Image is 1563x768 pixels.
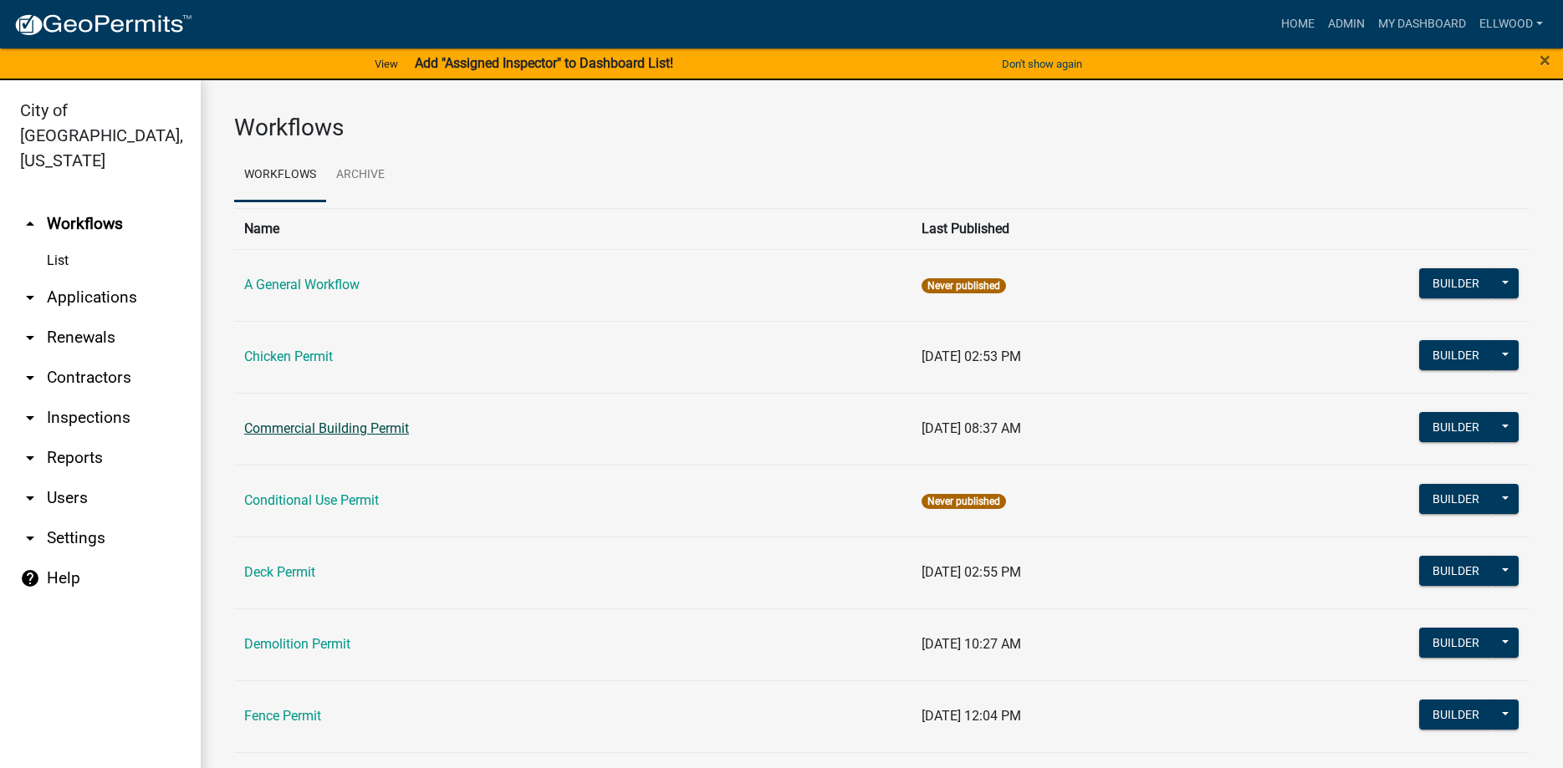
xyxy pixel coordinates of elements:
strong: Add "Assigned Inspector" to Dashboard List! [415,55,673,71]
i: arrow_drop_up [20,214,40,234]
i: arrow_drop_down [20,448,40,468]
button: Don't show again [995,50,1089,78]
a: Archive [326,149,395,202]
button: Builder [1419,556,1493,586]
button: Builder [1419,484,1493,514]
i: arrow_drop_down [20,328,40,348]
i: arrow_drop_down [20,287,40,308]
th: Last Published [912,208,1307,249]
button: Builder [1419,412,1493,442]
h3: Workflows [234,114,1530,142]
a: Admin [1321,8,1371,40]
span: [DATE] 10:27 AM [922,636,1021,652]
a: Deck Permit [244,564,315,580]
i: arrow_drop_down [20,488,40,508]
span: [DATE] 02:53 PM [922,348,1021,364]
button: Builder [1419,268,1493,298]
button: Close [1540,50,1550,70]
a: Commercial Building Permit [244,420,409,436]
a: Home [1274,8,1321,40]
span: [DATE] 12:04 PM [922,708,1021,724]
a: Chicken Permit [244,348,333,364]
th: Name [234,208,912,249]
a: A General Workflow [244,277,360,292]
span: Never published [922,278,1006,293]
a: Ellwood [1473,8,1550,40]
button: Builder [1419,699,1493,730]
a: My Dashboard [1371,8,1473,40]
span: Never published [922,494,1006,509]
a: View [368,50,405,78]
i: arrow_drop_down [20,368,40,388]
i: arrow_drop_down [20,528,40,548]
i: arrow_drop_down [20,408,40,428]
a: Workflows [234,149,326,202]
a: Demolition Permit [244,636,350,652]
span: [DATE] 02:55 PM [922,564,1021,580]
a: Conditional Use Permit [244,492,379,508]
button: Builder [1419,628,1493,658]
span: [DATE] 08:37 AM [922,420,1021,436]
button: Builder [1419,340,1493,370]
i: help [20,568,40,588]
span: × [1540,48,1550,72]
a: Fence Permit [244,708,321,724]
